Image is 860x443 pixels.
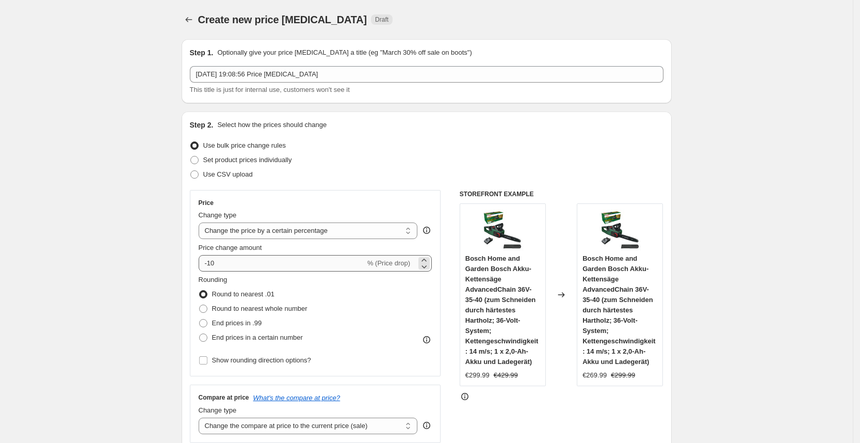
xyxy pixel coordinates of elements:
[203,141,286,149] span: Use bulk price change rules
[421,225,432,235] div: help
[212,356,311,364] span: Show rounding direction options?
[217,48,472,58] p: Optionally give your price [MEDICAL_DATA] a title (eg "March 30% off sale on boots")
[465,255,539,366] span: Bosch Home and Garden Bosch Akku-Kettensäge AdvancedChain 36V-35-40 (zum Schneiden durch härteste...
[182,12,196,27] button: Price change jobs
[203,170,253,178] span: Use CSV upload
[253,394,340,402] button: What's the compare at price?
[212,290,274,298] span: Round to nearest .01
[190,48,214,58] h2: Step 1.
[494,370,518,381] strike: €429.99
[212,305,307,312] span: Round to nearest whole number
[199,211,237,219] span: Change type
[482,209,523,250] img: 61mUCRccngL_80x.jpg
[190,86,350,93] span: This title is just for internal use, customers won't see it
[203,156,292,164] span: Set product prices individually
[190,66,663,83] input: 30% off holiday sale
[582,370,607,381] div: €269.99
[465,370,490,381] div: €299.99
[599,209,641,250] img: 61mUCRccngL_80x.jpg
[199,199,214,207] h3: Price
[212,319,262,327] span: End prices in .99
[582,255,656,366] span: Bosch Home and Garden Bosch Akku-Kettensäge AdvancedChain 36V-35-40 (zum Schneiden durch härteste...
[190,120,214,130] h2: Step 2.
[199,276,228,283] span: Rounding
[375,15,388,24] span: Draft
[199,406,237,414] span: Change type
[421,420,432,431] div: help
[460,190,663,198] h6: STOREFRONT EXAMPLE
[367,259,410,267] span: % (Price drop)
[199,393,249,402] h3: Compare at price
[212,334,303,341] span: End prices in a certain number
[217,120,327,130] p: Select how the prices should change
[199,255,365,272] input: -15
[199,244,262,251] span: Price change amount
[611,370,635,381] strike: €299.99
[198,14,367,25] span: Create new price [MEDICAL_DATA]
